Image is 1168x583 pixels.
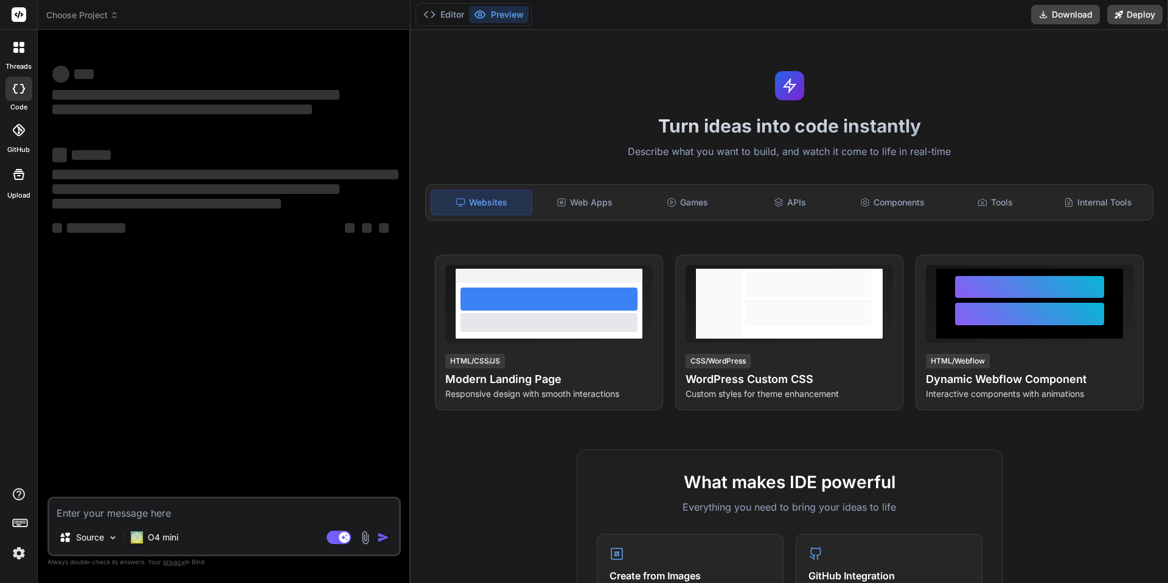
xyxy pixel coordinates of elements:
div: APIs [740,190,840,215]
p: Everything you need to bring your ideas to life [597,500,982,514]
p: O4 mini [148,531,178,543]
button: Download [1031,5,1100,24]
label: threads [5,61,32,72]
img: Pick Models [108,533,118,543]
p: Always double-check its answers. Your in Bind [47,556,401,568]
div: Web Apps [535,190,635,215]
span: ‌ [345,223,355,233]
p: Interactive components with animations [926,388,1133,400]
h4: Dynamic Webflow Component [926,371,1133,388]
h1: Turn ideas into code instantly [418,115,1161,137]
div: Internal Tools [1048,190,1148,215]
h4: Create from Images [610,568,771,583]
span: ‌ [67,223,125,233]
span: ‌ [52,66,69,83]
h4: Modern Landing Page [445,371,653,388]
span: ‌ [74,69,94,79]
div: HTML/Webflow [926,354,990,368]
span: ‌ [52,199,281,209]
span: ‌ [362,223,372,233]
img: O4 mini [131,531,143,543]
img: icon [377,531,389,543]
p: Describe what you want to build, and watch it come to life in real-time [418,144,1161,160]
h4: WordPress Custom CSS [686,371,893,388]
label: code [10,102,27,112]
span: ‌ [52,148,67,162]
label: GitHub [7,145,30,155]
span: ‌ [52,223,62,233]
p: Custom styles for theme enhancement [686,388,893,400]
span: ‌ [72,150,111,160]
button: Editor [419,6,469,23]
button: Deploy [1107,5,1163,24]
p: Source [76,531,104,543]
img: attachment [358,531,372,545]
label: Upload [7,190,30,201]
div: Components [843,190,943,215]
div: CSS/WordPress [686,354,751,368]
div: Games [638,190,738,215]
p: Responsive design with smooth interactions [445,388,653,400]
div: HTML/CSS/JS [445,354,505,368]
span: ‌ [52,90,339,100]
h2: What makes IDE powerful [597,469,982,495]
button: Preview [469,6,529,23]
span: Choose Project [46,9,119,21]
span: privacy [163,558,185,565]
div: Tools [945,190,1046,215]
h4: GitHub Integration [808,568,970,583]
img: settings [9,543,29,564]
span: ‌ [52,184,339,194]
span: ‌ [52,170,398,179]
span: ‌ [52,105,312,114]
div: Websites [431,190,532,215]
span: ‌ [379,223,389,233]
